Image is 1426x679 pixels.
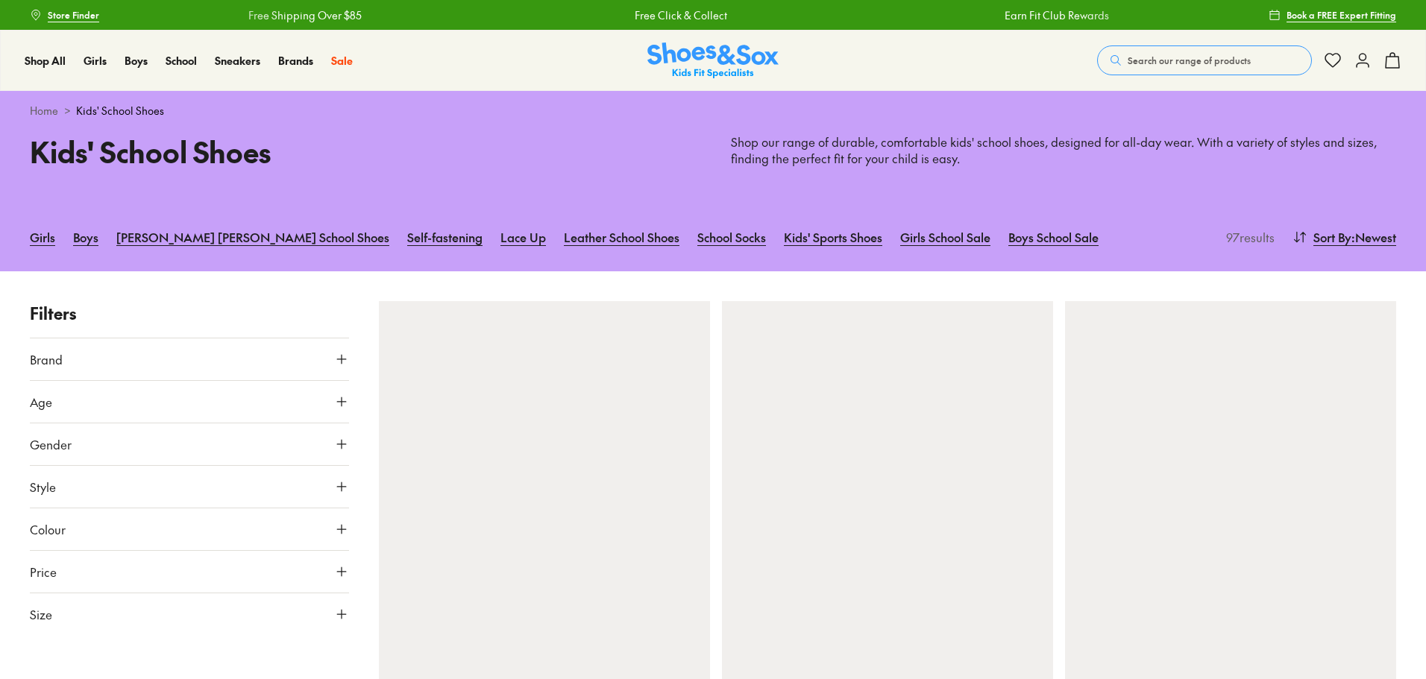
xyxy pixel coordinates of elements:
span: Sort By [1313,228,1351,246]
a: Self-fastening [407,221,483,253]
a: Girls [30,221,55,253]
a: Store Finder [30,1,99,28]
span: Brand [30,350,63,368]
span: Colour [30,520,66,538]
a: Sale [331,53,353,69]
a: Free Click & Collect [634,7,726,23]
span: Boys [125,53,148,68]
p: Shop our range of durable, comfortable kids' school shoes, designed for all-day wear. With a vari... [731,134,1396,167]
button: Price [30,551,349,593]
a: Shoes & Sox [647,42,779,79]
span: Style [30,478,56,496]
a: Boys [73,221,98,253]
span: Store Finder [48,8,99,22]
a: [PERSON_NAME] [PERSON_NAME] School Shoes [116,221,389,253]
a: Brands [278,53,313,69]
span: Sale [331,53,353,68]
span: Book a FREE Expert Fitting [1287,8,1396,22]
button: Age [30,381,349,423]
span: Girls [84,53,107,68]
button: Search our range of products [1097,45,1312,75]
a: Boys [125,53,148,69]
a: Home [30,103,58,119]
button: Brand [30,338,349,380]
button: Sort By:Newest [1292,221,1396,253]
div: > [30,103,1396,119]
button: Colour [30,508,349,550]
a: Boys School Sale [1008,221,1099,253]
a: Leather School Shoes [564,221,679,253]
a: Sneakers [215,53,260,69]
a: Free Shipping Over $85 [248,7,361,23]
a: Kids' Sports Shoes [784,221,882,253]
img: SNS_Logo_Responsive.svg [647,42,779,79]
span: Brands [278,53,313,68]
p: 97 results [1220,228,1275,246]
span: Sneakers [215,53,260,68]
p: Filters [30,301,349,326]
a: Shop All [25,53,66,69]
a: School [166,53,197,69]
button: Style [30,466,349,508]
span: Gender [30,435,72,453]
a: Earn Fit Club Rewards [1004,7,1108,23]
span: Price [30,563,57,581]
a: Girls School Sale [900,221,990,253]
h1: Kids' School Shoes [30,130,695,173]
button: Gender [30,423,349,465]
a: School Socks [697,221,766,253]
span: Size [30,605,52,623]
span: Search our range of products [1128,54,1251,67]
span: : Newest [1351,228,1396,246]
a: Book a FREE Expert Fitting [1269,1,1396,28]
a: Girls [84,53,107,69]
button: Size [30,593,349,635]
span: Age [30,393,52,411]
span: Kids' School Shoes [76,103,164,119]
a: Lace Up [500,221,546,253]
span: Shop All [25,53,66,68]
span: School [166,53,197,68]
